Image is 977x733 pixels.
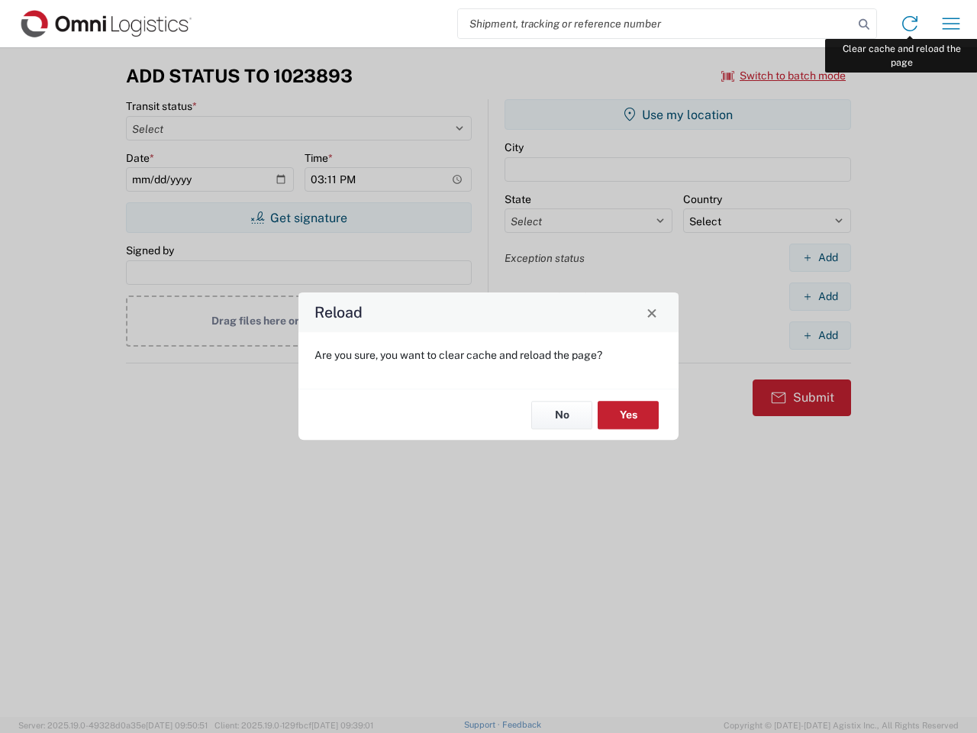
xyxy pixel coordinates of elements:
button: Close [641,302,663,323]
h4: Reload [314,302,363,324]
input: Shipment, tracking or reference number [458,9,853,38]
button: No [531,401,592,429]
p: Are you sure, you want to clear cache and reload the page? [314,348,663,362]
button: Yes [598,401,659,429]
